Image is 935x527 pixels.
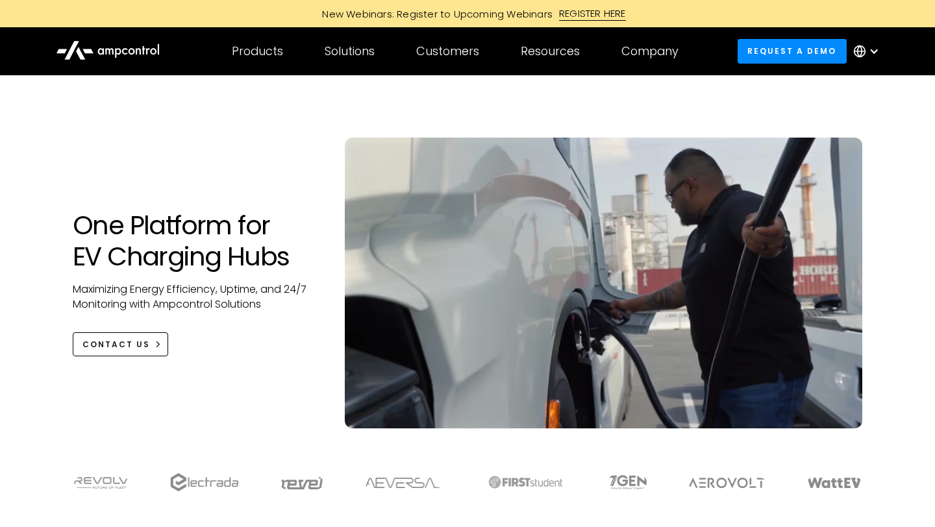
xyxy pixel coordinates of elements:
[807,478,862,488] img: WattEV logo
[232,44,283,58] div: Products
[325,44,375,58] div: Solutions
[521,44,580,58] div: Resources
[82,339,150,350] div: CONTACT US
[416,44,479,58] div: Customers
[621,44,679,58] div: Company
[73,282,319,312] p: Maximizing Energy Efficiency, Uptime, and 24/7 Monitoring with Ampcontrol Solutions
[738,39,847,63] a: Request a demo
[309,7,559,21] div: New Webinars: Register to Upcoming Webinars
[73,332,168,356] a: CONTACT US
[175,6,760,21] a: New Webinars: Register to Upcoming WebinarsREGISTER HERE
[170,473,238,491] img: electrada logo
[688,478,766,488] img: Aerovolt Logo
[73,210,319,272] h1: One Platform for EV Charging Hubs
[559,6,626,21] div: REGISTER HERE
